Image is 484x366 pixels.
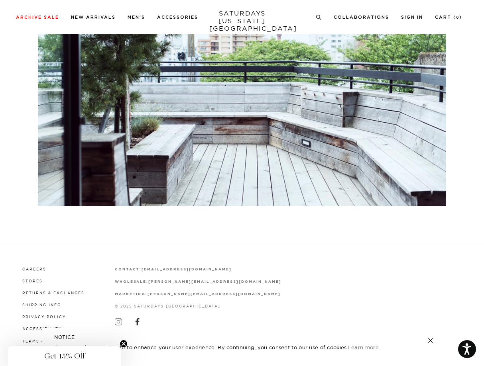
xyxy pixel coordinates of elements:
a: Shipping Info [22,303,61,307]
button: Close teaser [120,340,128,348]
a: Men's [128,15,145,20]
div: Get 15% OffClose teaser [8,346,121,366]
a: Careers [22,267,46,271]
p: We use cookies on this site to enhance your user experience. By continuing, you consent to our us... [54,343,401,351]
h5: NOTICE [54,334,430,341]
a: Accessories [157,15,198,20]
a: Returns & Exchanges [22,291,85,295]
a: SATURDAYS[US_STATE][GEOGRAPHIC_DATA] [209,10,275,32]
strong: wholesale: [115,280,149,284]
a: New Arrivals [71,15,116,20]
strong: [EMAIL_ADDRESS][DOMAIN_NAME] [142,268,231,271]
a: Privacy Policy [22,315,66,319]
a: Learn more [348,344,379,350]
a: [PERSON_NAME][EMAIL_ADDRESS][DOMAIN_NAME] [148,279,281,284]
a: Terms & Conditions [22,339,79,343]
strong: [PERSON_NAME][EMAIL_ADDRESS][DOMAIN_NAME] [148,292,280,296]
a: Collaborations [334,15,389,20]
strong: contact: [115,268,142,271]
a: Sign In [401,15,423,20]
small: 0 [456,16,459,20]
a: Archive Sale [16,15,59,20]
strong: [PERSON_NAME][EMAIL_ADDRESS][DOMAIN_NAME] [148,280,281,284]
a: Cart (0) [435,15,462,20]
a: [PERSON_NAME][EMAIL_ADDRESS][DOMAIN_NAME] [148,292,280,296]
a: [EMAIL_ADDRESS][DOMAIN_NAME] [142,267,231,271]
a: Accessibility [22,327,62,331]
a: Stores [22,279,43,283]
strong: marketing: [115,292,148,296]
span: Get 15% Off [44,351,85,361]
p: © 2025 Saturdays [GEOGRAPHIC_DATA] [115,303,281,309]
